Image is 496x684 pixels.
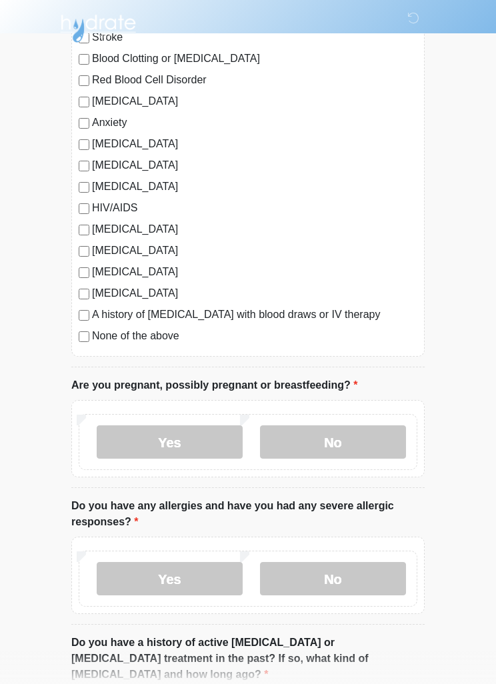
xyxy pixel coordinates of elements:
input: A history of [MEDICAL_DATA] with blood draws or IV therapy [79,310,89,321]
label: [MEDICAL_DATA] [92,93,417,109]
label: Yes [97,562,243,595]
label: Anxiety [92,115,417,131]
label: [MEDICAL_DATA] [92,179,417,195]
label: Blood Clotting or [MEDICAL_DATA] [92,51,417,67]
label: Yes [97,425,243,459]
input: Anxiety [79,118,89,129]
label: None of the above [92,328,417,344]
input: [MEDICAL_DATA] [79,161,89,171]
label: [MEDICAL_DATA] [92,136,417,152]
label: [MEDICAL_DATA] [92,157,417,173]
input: Blood Clotting or [MEDICAL_DATA] [79,54,89,65]
label: [MEDICAL_DATA] [92,285,417,301]
input: [MEDICAL_DATA] [79,289,89,299]
label: Are you pregnant, possibly pregnant or breastfeeding? [71,377,357,393]
label: Do you have a history of active [MEDICAL_DATA] or [MEDICAL_DATA] treatment in the past? If so, wh... [71,635,425,683]
input: None of the above [79,331,89,342]
label: Red Blood Cell Disorder [92,72,417,88]
img: Hydrate IV Bar - Scottsdale Logo [58,10,138,43]
label: [MEDICAL_DATA] [92,221,417,237]
input: [MEDICAL_DATA] [79,267,89,278]
label: HIV/AIDS [92,200,417,216]
input: [MEDICAL_DATA] [79,139,89,150]
label: A history of [MEDICAL_DATA] with blood draws or IV therapy [92,307,417,323]
input: [MEDICAL_DATA] [79,97,89,107]
label: Do you have any allergies and have you had any severe allergic responses? [71,498,425,530]
input: [MEDICAL_DATA] [79,246,89,257]
label: [MEDICAL_DATA] [92,243,417,259]
input: [MEDICAL_DATA] [79,225,89,235]
input: Red Blood Cell Disorder [79,75,89,86]
input: [MEDICAL_DATA] [79,182,89,193]
label: [MEDICAL_DATA] [92,264,417,280]
label: No [260,562,406,595]
input: HIV/AIDS [79,203,89,214]
label: No [260,425,406,459]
